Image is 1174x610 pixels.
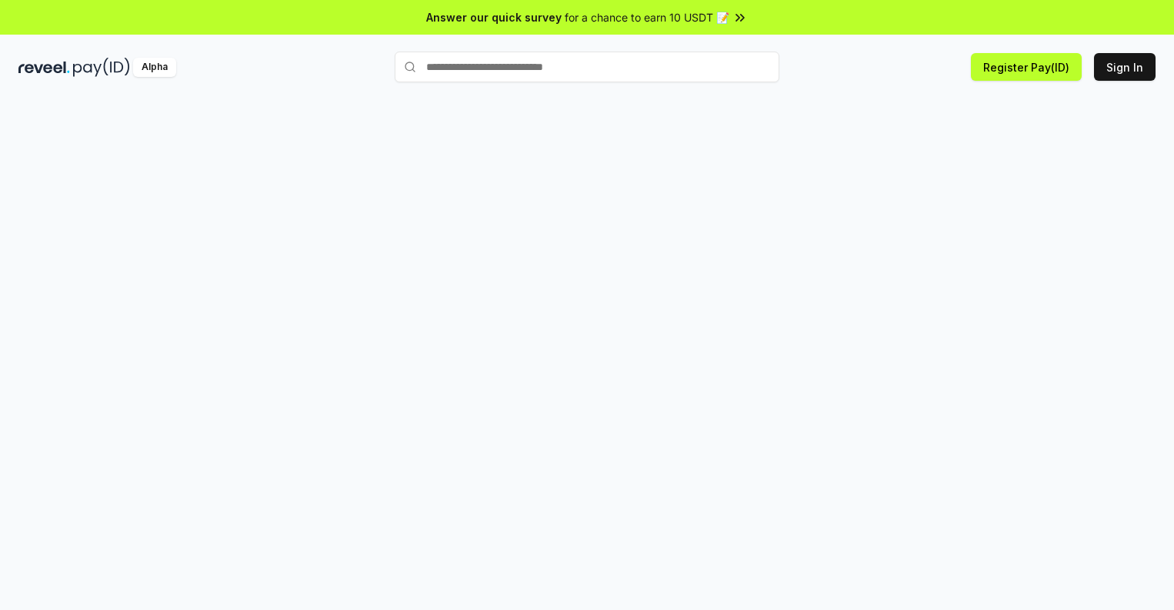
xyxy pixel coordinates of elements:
[18,58,70,77] img: reveel_dark
[971,53,1082,81] button: Register Pay(ID)
[1094,53,1156,81] button: Sign In
[73,58,130,77] img: pay_id
[565,9,729,25] span: for a chance to earn 10 USDT 📝
[426,9,562,25] span: Answer our quick survey
[133,58,176,77] div: Alpha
